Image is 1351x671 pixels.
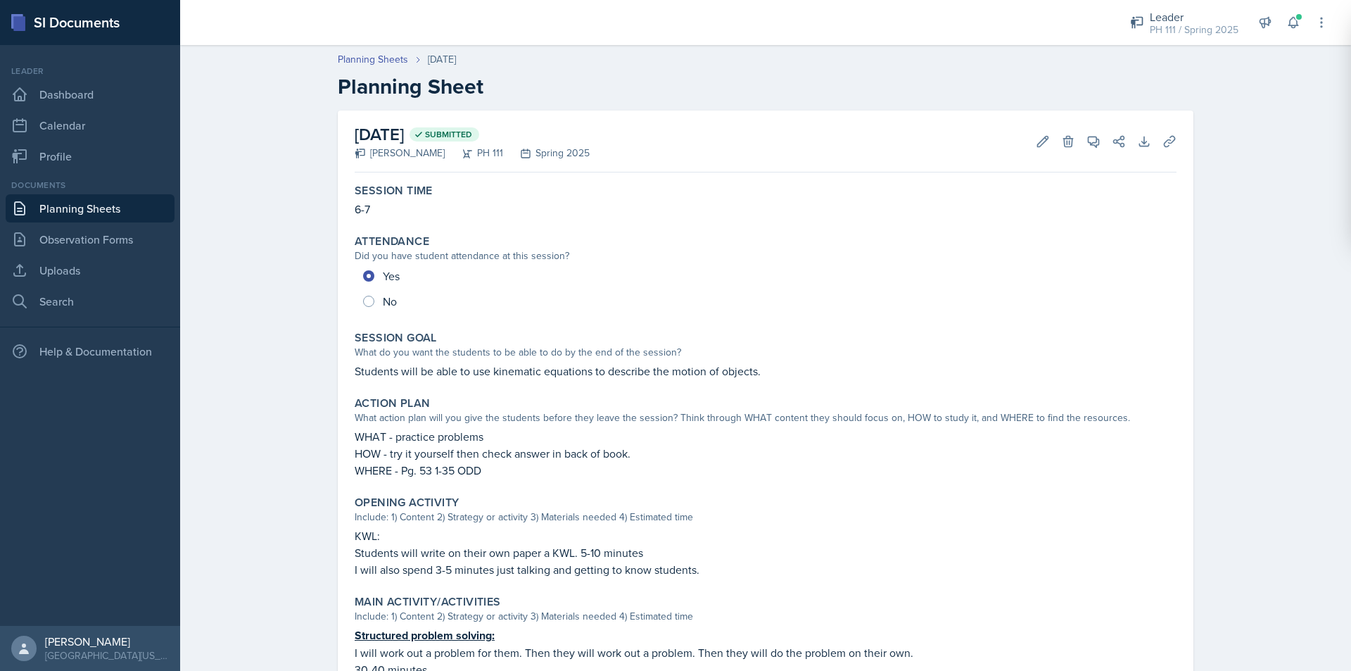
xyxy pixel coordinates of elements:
div: PH 111 [445,146,503,161]
label: Session Goal [355,331,437,345]
a: Planning Sheets [6,194,175,222]
label: Attendance [355,234,429,249]
p: WHERE - Pg. 53 1-35 ODD [355,462,1176,479]
div: PH 111 / Spring 2025 [1150,23,1238,37]
label: Main Activity/Activities [355,595,501,609]
a: Uploads [6,256,175,284]
u: Structured problem solving: [355,627,495,644]
a: Dashboard [6,80,175,108]
a: Profile [6,142,175,170]
p: KWL: [355,527,1176,544]
span: Submitted [425,129,472,140]
a: Calendar [6,111,175,139]
div: What action plan will you give the students before they leave the session? Think through WHAT con... [355,410,1176,425]
h2: [DATE] [355,122,590,147]
div: Leader [1150,8,1238,25]
div: Did you have student attendance at this session? [355,249,1176,263]
div: [PERSON_NAME] [45,634,169,648]
label: Opening Activity [355,496,459,510]
div: Include: 1) Content 2) Strategy or activity 3) Materials needed 4) Estimated time [355,609,1176,624]
div: Documents [6,179,175,192]
div: Help & Documentation [6,337,175,365]
div: Include: 1) Content 2) Strategy or activity 3) Materials needed 4) Estimated time [355,510,1176,525]
label: Action Plan [355,396,430,410]
a: Planning Sheets [338,52,408,67]
p: Students will write on their own paper a KWL. 5-10 minutes [355,544,1176,561]
div: Leader [6,65,175,77]
div: Spring 2025 [503,146,590,161]
a: Search [6,287,175,315]
div: [PERSON_NAME] [355,146,445,161]
p: Students will be able to use kinematic equations to describe the motion of objects. [355,363,1176,380]
a: Observation Forms [6,225,175,253]
p: HOW - try it yourself then check answer in back of book. [355,445,1176,462]
h2: Planning Sheet [338,74,1193,99]
p: 6-7 [355,201,1176,218]
div: [DATE] [428,52,456,67]
p: I will work out a problem for them. Then they will work out a problem. Then they will do the prob... [355,644,1176,661]
p: WHAT - practice problems [355,428,1176,445]
div: What do you want the students to be able to do by the end of the session? [355,345,1176,360]
p: I will also spend 3-5 minutes just talking and getting to know students. [355,561,1176,578]
label: Session Time [355,184,433,198]
div: [GEOGRAPHIC_DATA][US_STATE] in [GEOGRAPHIC_DATA] [45,648,169,663]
